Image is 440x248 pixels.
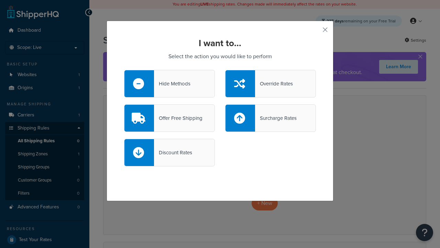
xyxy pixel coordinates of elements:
div: Discount Rates [154,148,192,157]
div: Hide Methods [154,79,190,89]
div: Offer Free Shipping [154,113,202,123]
div: Surcharge Rates [255,113,297,123]
p: Select the action you would like to perform [124,52,316,61]
strong: I want to... [199,37,241,50]
div: Override Rates [255,79,293,89]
